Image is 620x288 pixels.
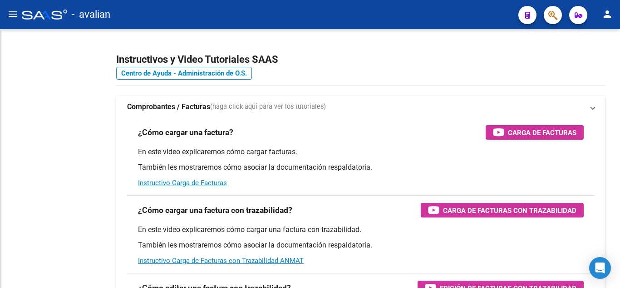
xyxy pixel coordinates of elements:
[138,204,292,217] h3: ¿Cómo cargar una factura con trazabilidad?
[443,205,576,216] span: Carga de Facturas con Trazabilidad
[508,127,576,138] span: Carga de Facturas
[72,5,110,25] span: - avalian
[138,225,584,235] p: En este video explicaremos cómo cargar una factura con trazabilidad.
[116,67,252,80] a: Centro de Ayuda - Administración de O.S.
[421,203,584,217] button: Carga de Facturas con Trazabilidad
[138,162,584,172] p: También les mostraremos cómo asociar la documentación respaldatoria.
[127,102,210,112] strong: Comprobantes / Facturas
[138,257,304,265] a: Instructivo Carga de Facturas con Trazabilidad ANMAT
[138,240,584,250] p: También les mostraremos cómo asociar la documentación respaldatoria.
[210,102,326,112] span: (haga click aquí para ver los tutoriales)
[116,51,605,68] h2: Instructivos y Video Tutoriales SAAS
[138,179,227,187] a: Instructivo Carga de Facturas
[138,147,584,157] p: En este video explicaremos cómo cargar facturas.
[486,125,584,140] button: Carga de Facturas
[138,126,233,139] h3: ¿Cómo cargar una factura?
[589,257,611,279] div: Open Intercom Messenger
[602,9,613,20] mat-icon: person
[7,9,18,20] mat-icon: menu
[116,96,605,118] mat-expansion-panel-header: Comprobantes / Facturas(haga click aquí para ver los tutoriales)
